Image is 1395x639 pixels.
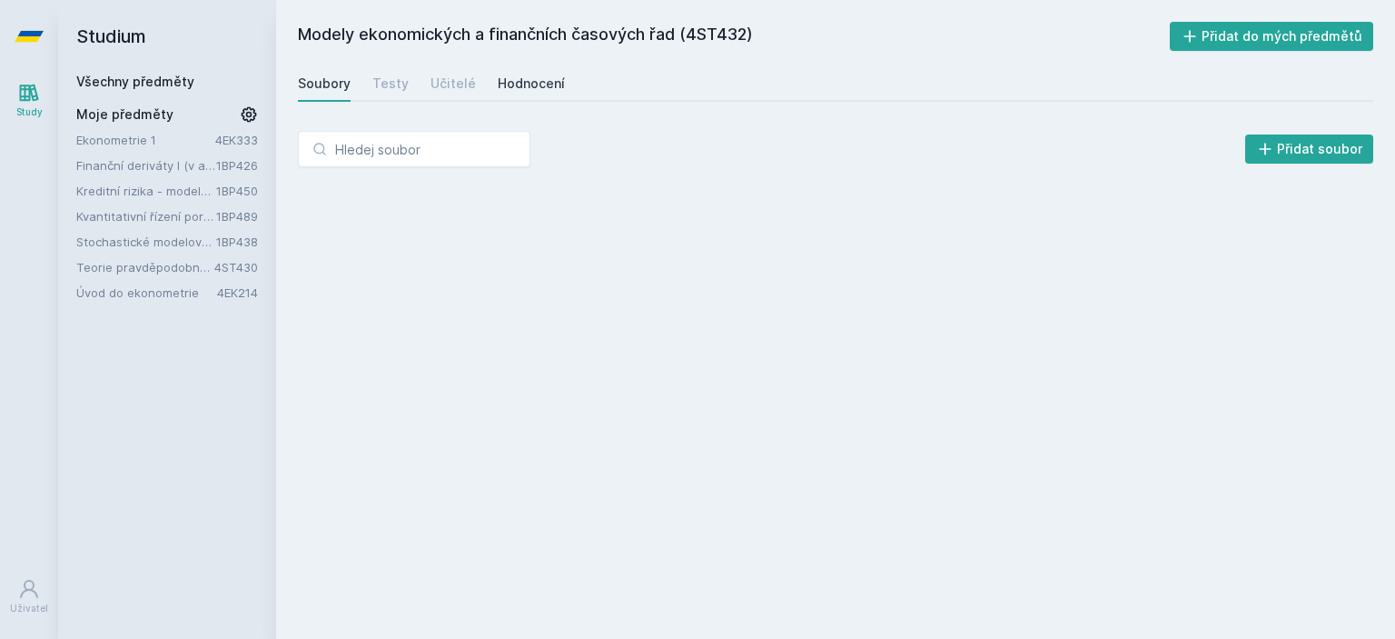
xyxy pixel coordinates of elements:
a: Učitelé [430,65,476,102]
span: Moje předměty [76,105,173,124]
a: 1BP489 [216,209,258,224]
div: Hodnocení [498,75,565,93]
a: Stochastické modelování ve financích [76,233,216,251]
div: Uživatel [10,602,48,615]
a: Úvod do ekonometrie [76,284,217,302]
div: Soubory [298,75,351,93]
a: 1BP426 [216,158,258,173]
a: Soubory [298,65,351,102]
a: Hodnocení [498,65,565,102]
input: Hledej soubor [298,131,530,167]
a: Kreditní rizika - modelování a řízení [76,182,216,200]
a: Study [4,73,54,128]
button: Přidat do mých předmětů [1170,22,1374,51]
a: 1BP438 [216,235,258,249]
h2: Modely ekonomických a finančních časových řad (4ST432) [298,22,1170,51]
a: Testy [372,65,409,102]
a: Kvantitativní řízení portfolia aktiv [76,207,216,225]
a: Finanční deriváty I (v angličtině) [76,156,216,175]
a: Ekonometrie 1 [76,131,215,149]
a: Uživatel [4,569,54,624]
button: Přidat soubor [1245,135,1374,164]
a: 4ST430 [214,260,258,275]
div: Učitelé [430,75,476,93]
a: Teorie pravděpodobnosti a matematická statistika 2 [76,258,214,276]
a: 4EK333 [215,133,258,147]
div: Study [16,105,43,119]
a: 1BP450 [216,184,258,198]
a: Všechny předměty [76,74,194,89]
a: 4EK214 [217,285,258,300]
div: Testy [372,75,409,93]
